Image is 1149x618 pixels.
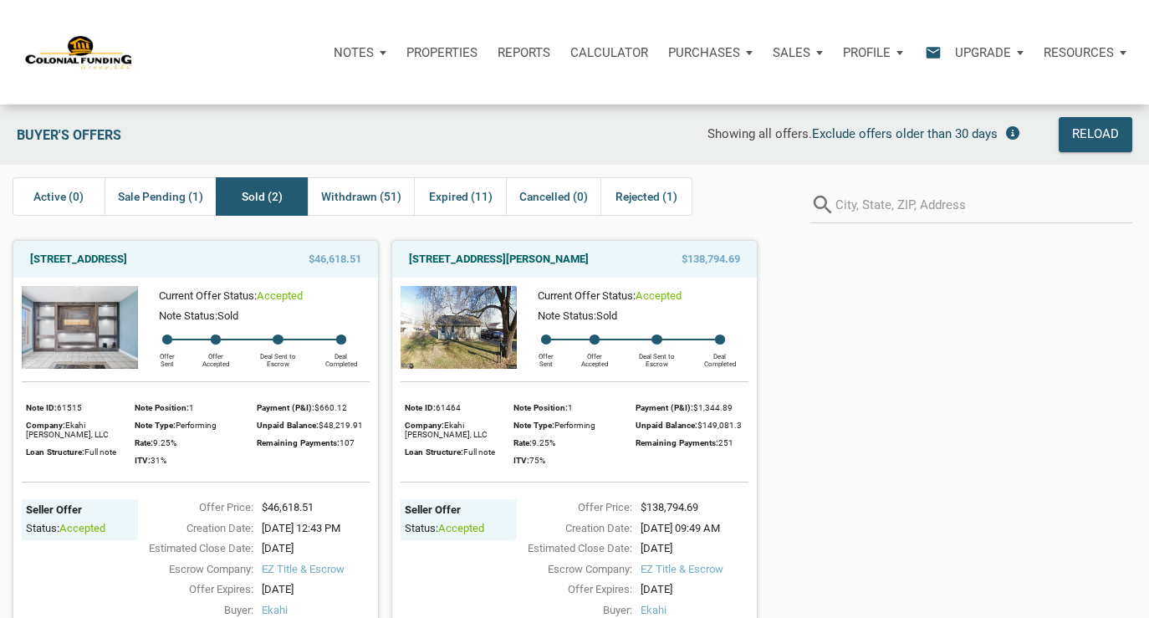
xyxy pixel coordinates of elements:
[429,186,493,207] span: Expired (11)
[498,45,550,60] p: Reports
[405,447,463,457] span: Loan Structure:
[641,561,748,578] span: EZ Title & Escrow
[508,520,633,537] div: Creation Date:
[406,45,477,60] p: Properties
[835,186,1132,223] input: City, State, ZIP, Address
[1044,45,1114,60] p: Resources
[636,403,693,412] span: Payment (P&I):
[843,45,891,60] p: Profile
[409,249,589,269] a: [STREET_ADDRESS][PERSON_NAME]
[257,421,319,430] span: Unpaid Balance:
[242,186,283,207] span: Sold (2)
[636,421,697,430] span: Unpaid Balance:
[570,45,648,60] p: Calculator
[26,403,57,412] span: Note ID:
[513,421,554,430] span: Note Type:
[135,456,151,465] span: ITV:
[693,403,733,412] span: $1,344.89
[763,28,833,78] button: Sales
[8,117,348,152] div: Buyer's Offers
[955,45,1011,60] p: Upgrade
[130,540,254,557] div: Estimated Close Date:
[26,447,84,457] span: Loan Structure:
[532,438,555,447] span: 9.25%
[810,186,835,223] i: search
[1034,28,1136,78] button: Resources
[25,34,133,70] img: NoteUnlimited
[773,45,810,60] p: Sales
[1072,125,1119,145] div: Reload
[833,28,913,78] button: Profile
[401,286,517,369] img: 568545
[697,421,742,430] span: $149,081.3
[257,289,303,302] span: accepted
[309,249,361,269] span: $46,618.51
[188,345,243,369] div: Offer Accepted
[13,177,105,216] div: Active (0)
[636,438,718,447] span: Remaining Payments:
[308,177,414,216] div: Withdrawn (51)
[84,447,116,457] span: Full note
[216,177,308,216] div: Sold (2)
[506,177,600,216] div: Cancelled (0)
[159,289,257,302] span: Current Offer Status:
[1059,117,1132,152] button: Reload
[135,403,189,412] span: Note Position:
[632,540,757,557] div: [DATE]
[189,403,194,412] span: 1
[508,561,633,578] div: Escrow Company:
[176,421,217,430] span: Performing
[508,540,633,557] div: Estimated Close Date:
[324,28,396,78] button: Notes
[321,186,401,207] span: Withdrawn (51)
[59,522,105,534] span: accepted
[151,456,166,465] span: 31%
[529,456,545,465] span: 75%
[146,345,189,369] div: Offer Sent
[405,421,444,430] span: Company:
[253,540,378,557] div: [DATE]
[340,438,355,447] span: 107
[513,403,568,412] span: Note Position:
[596,309,617,322] span: Sold
[130,520,254,537] div: Creation Date:
[658,28,763,78] a: Purchases
[217,309,238,322] span: Sold
[508,581,633,598] div: Offer Expires:
[632,499,757,516] div: $138,794.69
[525,345,568,369] div: Offer Sent
[438,522,484,534] span: accepted
[912,28,945,78] button: email
[253,581,378,598] div: [DATE]
[153,438,176,447] span: 9.25%
[707,126,812,141] span: Showing all offers.
[243,345,313,369] div: Deal Sent to Escrow
[414,177,506,216] div: Expired (11)
[405,522,438,534] span: Status:
[508,499,633,516] div: Offer Price:
[632,520,757,537] div: [DATE] 09:49 AM
[130,561,254,578] div: Escrow Company:
[26,522,59,534] span: Status:
[257,403,314,412] span: Payment (P&I):
[600,177,692,216] div: Rejected (1)
[560,28,658,78] a: Calculator
[159,309,217,322] span: Note Status:
[118,186,203,207] span: Sale Pending (1)
[334,45,374,60] p: Notes
[945,28,1034,78] button: Upgrade
[314,403,347,412] span: $660.12
[567,345,621,369] div: Offer Accepted
[319,421,363,430] span: $48,219.91
[22,286,138,369] img: 572253
[692,345,748,369] div: Deal Completed
[30,249,127,269] a: [STREET_ADDRESS]
[405,421,488,439] span: Ekahi [PERSON_NAME], LLC
[488,28,560,78] button: Reports
[812,126,998,141] span: Exclude offers older than 30 days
